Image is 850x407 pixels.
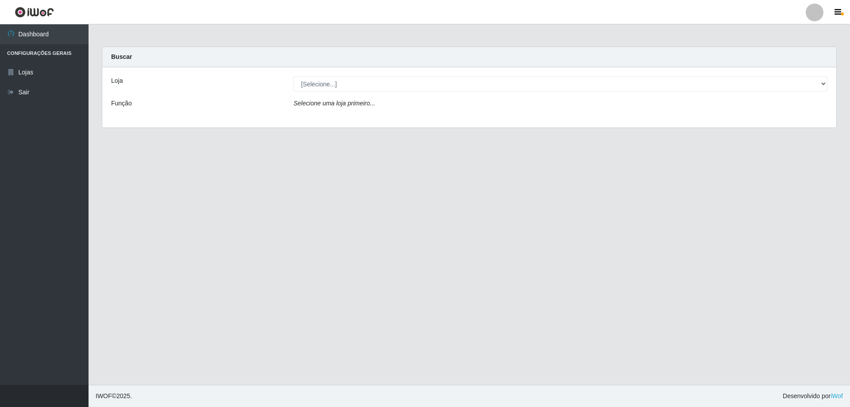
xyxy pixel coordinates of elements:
img: CoreUI Logo [15,7,54,18]
a: iWof [831,392,843,399]
label: Loja [111,76,123,85]
span: © 2025 . [96,391,132,401]
label: Função [111,99,132,108]
span: IWOF [96,392,112,399]
strong: Buscar [111,53,132,60]
i: Selecione uma loja primeiro... [294,100,375,107]
span: Desenvolvido por [783,391,843,401]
